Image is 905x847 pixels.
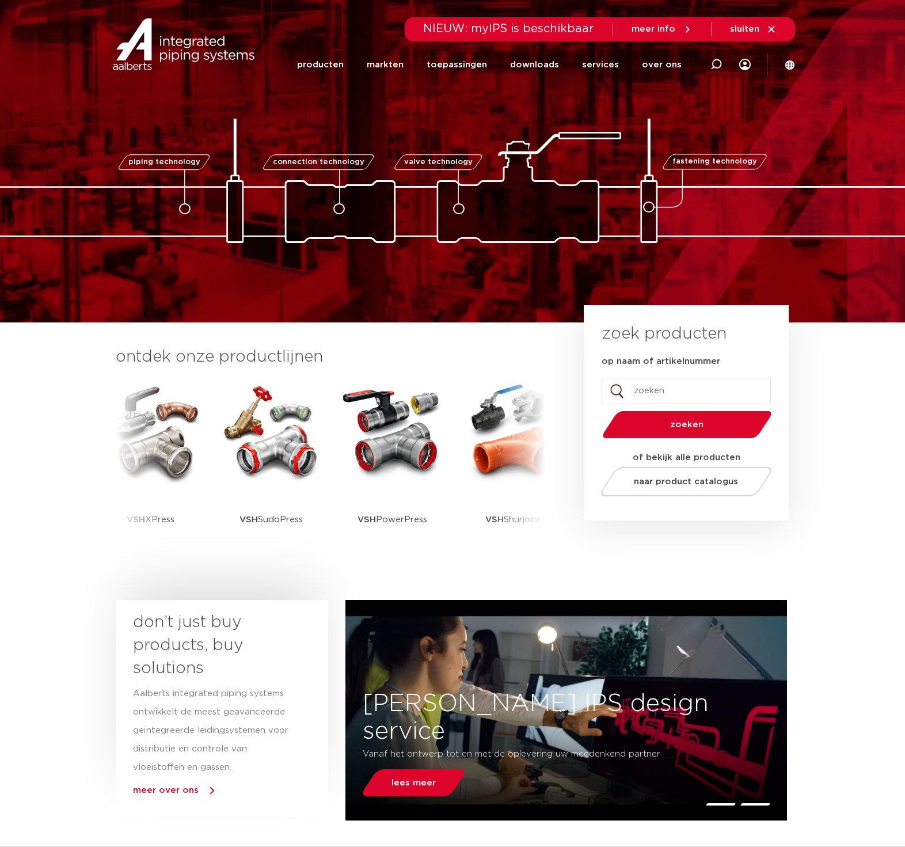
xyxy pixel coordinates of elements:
span: sluiten [730,25,759,33]
a: naar product catalogus [598,467,775,496]
a: lees meer [359,769,467,796]
strong: of bekijk alle producten [633,453,740,462]
span: piping technology [128,158,200,166]
span: zoeken [632,420,742,429]
a: downloads [510,43,559,87]
a: markten [367,43,404,87]
input: zoeken [602,378,771,404]
span: NIEUW: myIPS is beschikbaar [423,23,594,35]
h3: [PERSON_NAME] IPS design service [345,690,787,745]
span: valve technology [404,158,472,166]
label: op naam of artikelnummer [602,356,720,367]
nav: Menu [297,43,682,87]
h3: zoek producten [602,322,727,345]
a: toepassingen [427,43,487,87]
p: SudoPress [239,484,303,556]
p: XPress [127,484,174,556]
h3: don’t just buy products, buy solutions [133,611,290,680]
span: connection technology [273,158,364,166]
a: VSHSudoPress [219,380,323,556]
p: Vanaf het ontwerp tot en met de oplevering uw meedenkend partner [363,745,701,764]
span: lees meer [391,778,436,787]
li: Page dot 1 [706,803,736,806]
p: Aalberts integrated piping systems ontwikkelt de meest geavanceerde geïntegreerde leidingsystemen... [133,685,290,777]
h3: ontdek onze productlijnen [116,345,545,369]
span: naar product catalogus [634,477,739,486]
strong: VSH [127,515,145,524]
a: VSHShurjoint [461,380,565,556]
a: VSHPowerPress [340,380,444,556]
li: Page dot 2 [740,803,771,806]
a: VSHXPress [98,380,202,556]
p: PowerPress [358,484,427,556]
strong: VSH [358,515,376,524]
a: meer over ons [133,786,199,795]
a: sluiten [730,24,777,35]
p: Shurjoint [485,484,541,556]
span: fastening technology [672,158,757,166]
a: meer info [632,24,693,35]
a: services [582,43,619,87]
button: zoeken [598,410,777,439]
a: over ons [642,43,682,87]
strong: VSH [239,515,258,524]
strong: VSH [485,515,504,524]
span: meer info [632,25,675,33]
a: producten [297,43,344,87]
